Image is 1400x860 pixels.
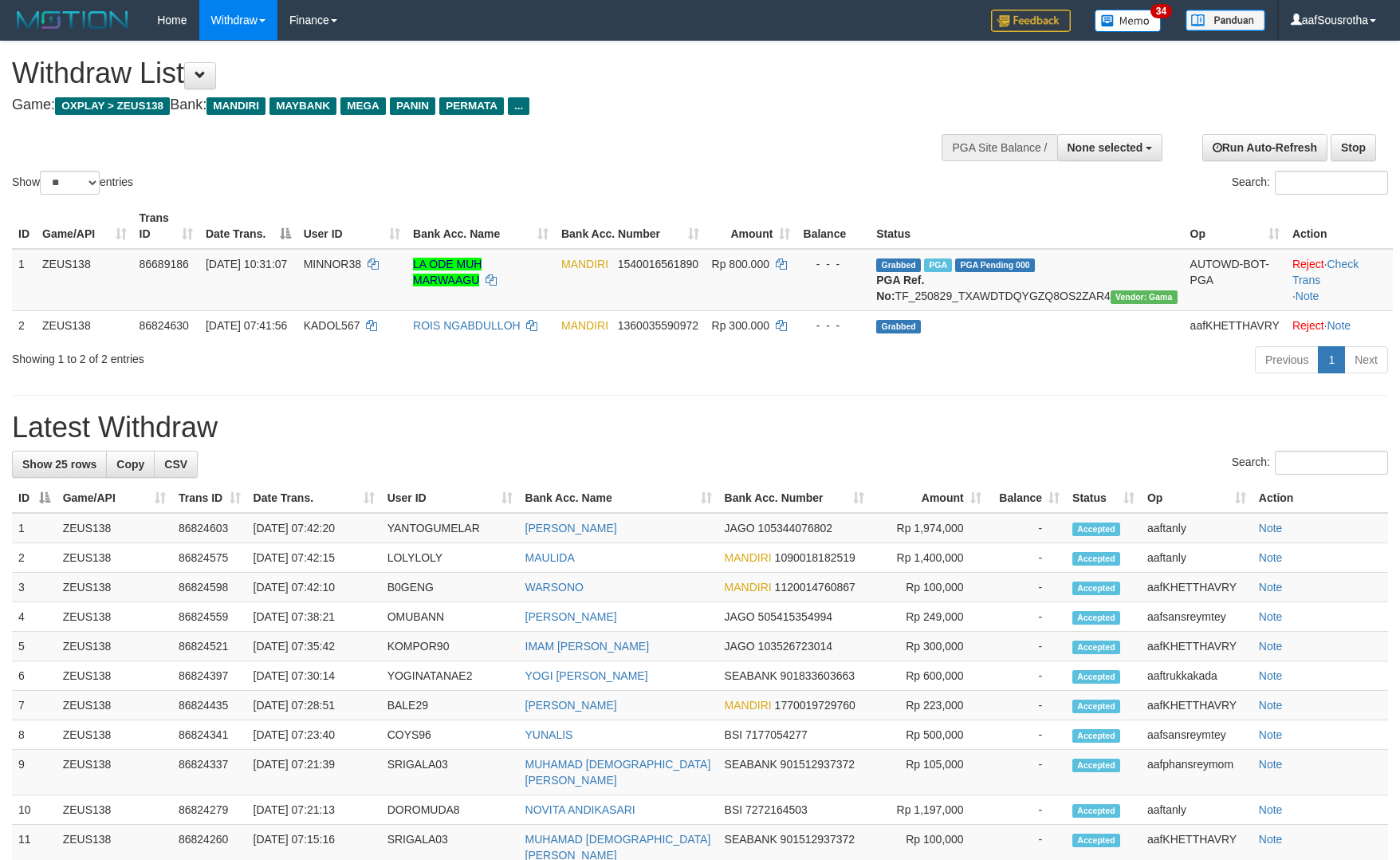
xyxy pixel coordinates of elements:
th: Balance [796,203,870,249]
span: Accepted [1072,804,1120,818]
td: COYS96 [381,720,519,750]
td: aafKHETTHAVRY [1141,691,1253,720]
a: [PERSON_NAME] [525,610,617,623]
td: 86824559 [172,602,247,632]
td: TF_250829_TXAWDTDQYGZQ8OS2ZAR4 [870,249,1183,311]
td: [DATE] 07:23:40 [247,720,381,750]
span: Accepted [1072,611,1120,625]
span: JAGO [725,640,755,653]
span: [DATE] 10:31:07 [206,258,287,270]
a: [PERSON_NAME] [525,699,617,712]
span: Accepted [1072,670,1120,684]
th: ID [12,203,36,249]
span: Copy 1090018182519 to clipboard [775,551,855,564]
th: Bank Acc. Number: activate to sort column ascending [555,203,706,249]
td: Rp 1,400,000 [871,543,987,573]
th: Bank Acc. Name: activate to sort column ascending [407,203,555,249]
td: ZEUS138 [57,795,172,825]
td: 7 [12,691,57,720]
a: Next [1344,346,1388,373]
td: [DATE] 07:42:15 [247,543,381,573]
th: Bank Acc. Number: activate to sort column ascending [718,483,871,513]
label: Show entries [12,171,133,195]
span: Accepted [1072,523,1120,536]
td: AUTOWD-BOT-PGA [1184,249,1286,311]
td: BALE29 [381,691,519,720]
td: 86824337 [172,750,247,795]
span: Accepted [1072,729,1120,743]
td: Rp 500,000 [871,720,987,750]
a: MUHAMAD [DEMOGRAPHIC_DATA][PERSON_NAME] [525,758,711,787]
td: DOROMUDA8 [381,795,519,825]
th: Date Trans.: activate to sort column ascending [247,483,381,513]
td: aafsansreymtey [1141,720,1253,750]
span: MANDIRI [725,581,772,594]
td: 8 [12,720,57,750]
img: Feedback.jpg [991,10,1071,32]
td: 2 [12,543,57,573]
a: Stop [1331,134,1376,161]
label: Search: [1232,451,1388,475]
td: ZEUS138 [57,602,172,632]
td: - [988,602,1066,632]
td: - [988,632,1066,661]
span: Copy 103526723014 to clipboard [758,640,832,653]
a: Note [1327,319,1351,332]
a: Note [1259,551,1283,564]
td: [DATE] 07:21:13 [247,795,381,825]
img: MOTION_logo.png [12,8,133,32]
input: Search: [1275,451,1388,475]
a: Note [1259,758,1283,771]
a: [PERSON_NAME] [525,522,617,535]
td: 5 [12,632,57,661]
a: 1 [1318,346,1345,373]
div: Showing 1 to 2 of 2 entries [12,345,572,367]
th: Op: activate to sort column ascending [1184,203,1286,249]
span: Copy 1770019729760 to clipboard [775,699,855,712]
span: Accepted [1072,759,1120,772]
span: SEABANK [725,669,777,682]
td: [DATE] 07:42:20 [247,513,381,543]
span: SEABANK [725,833,777,846]
th: Action [1253,483,1388,513]
th: Trans ID: activate to sort column ascending [133,203,199,249]
span: BSI [725,803,743,816]
td: · [1286,310,1393,340]
td: Rp 100,000 [871,573,987,602]
span: MINNOR38 [304,258,361,270]
a: Note [1259,803,1283,816]
span: Copy 901512937372 to clipboard [781,833,855,846]
td: YOGINATANAE2 [381,661,519,691]
td: SRIGALA03 [381,750,519,795]
td: - [988,795,1066,825]
td: ZEUS138 [57,691,172,720]
a: Run Auto-Refresh [1202,134,1327,161]
td: aaftanly [1141,513,1253,543]
span: Grabbed [876,320,921,333]
th: Op: activate to sort column ascending [1141,483,1253,513]
td: Rp 223,000 [871,691,987,720]
th: Date Trans.: activate to sort column descending [199,203,297,249]
a: Note [1259,581,1283,594]
th: Amount: activate to sort column ascending [706,203,797,249]
td: 3 [12,573,57,602]
span: PERMATA [439,97,504,115]
th: Status: activate to sort column ascending [1066,483,1141,513]
td: 86824435 [172,691,247,720]
span: JAGO [725,522,755,535]
td: aafsansreymtey [1141,602,1253,632]
a: YUNALIS [525,728,573,741]
span: 86824630 [140,319,189,332]
td: - [988,661,1066,691]
td: aafKHETTHAVRY [1141,573,1253,602]
td: [DATE] 07:28:51 [247,691,381,720]
span: Accepted [1072,582,1120,595]
th: Balance: activate to sort column ascending [988,483,1066,513]
span: MANDIRI [561,258,608,270]
a: Show 25 rows [12,451,107,478]
span: [DATE] 07:41:56 [206,319,287,332]
div: - - - [803,318,863,333]
td: ZEUS138 [36,249,133,311]
td: OMUBANN [381,602,519,632]
th: Trans ID: activate to sort column ascending [172,483,247,513]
